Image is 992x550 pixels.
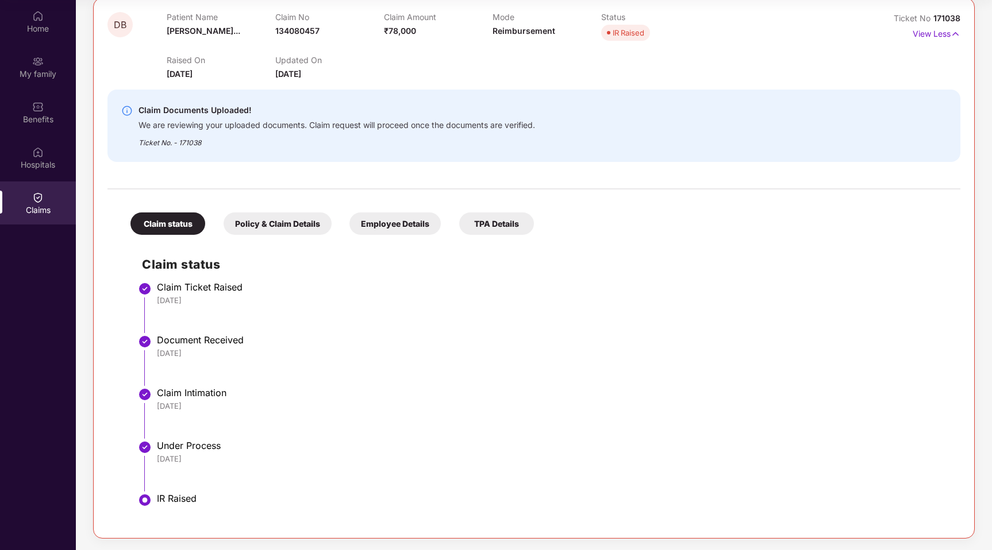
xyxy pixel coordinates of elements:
[157,493,949,504] div: IR Raised
[138,335,152,348] img: svg+xml;base64,PHN2ZyBpZD0iU3RlcC1Eb25lLTMyeDMyIiB4bWxucz0iaHR0cDovL3d3dy53My5vcmcvMjAwMC9zdmciIH...
[32,101,44,113] img: svg+xml;base64,PHN2ZyBpZD0iQmVuZWZpdHMiIHhtbG5zPSJodHRwOi8vd3d3LnczLm9yZy8yMDAwL3N2ZyIgd2lkdGg9Ij...
[139,103,535,117] div: Claim Documents Uploaded!
[275,69,301,79] span: [DATE]
[933,13,960,23] span: 171038
[275,55,384,65] p: Updated On
[167,69,193,79] span: [DATE]
[157,334,949,346] div: Document Received
[384,26,416,36] span: ₹78,000
[601,12,710,22] p: Status
[167,55,275,65] p: Raised On
[275,12,384,22] p: Claim No
[138,493,152,507] img: svg+xml;base64,PHN2ZyBpZD0iU3RlcC1BY3RpdmUtMzJ4MzIiIHhtbG5zPSJodHRwOi8vd3d3LnczLm9yZy8yMDAwL3N2Zy...
[913,25,960,40] p: View Less
[138,282,152,296] img: svg+xml;base64,PHN2ZyBpZD0iU3RlcC1Eb25lLTMyeDMyIiB4bWxucz0iaHR0cDovL3d3dy53My5vcmcvMjAwMC9zdmciIH...
[121,105,133,117] img: svg+xml;base64,PHN2ZyBpZD0iSW5mby0yMHgyMCIgeG1sbnM9Imh0dHA6Ly93d3cudzMub3JnLzIwMDAvc3ZnIiB3aWR0aD...
[167,26,240,36] span: [PERSON_NAME]...
[613,27,644,38] div: IR Raised
[139,117,535,130] div: We are reviewing your uploaded documents. Claim request will proceed once the documents are verif...
[349,212,441,235] div: Employee Details
[142,255,949,274] h2: Claim status
[157,401,949,411] div: [DATE]
[459,212,534,235] div: TPA Details
[138,440,152,454] img: svg+xml;base64,PHN2ZyBpZD0iU3RlcC1Eb25lLTMyeDMyIiB4bWxucz0iaHR0cDovL3d3dy53My5vcmcvMjAwMC9zdmciIH...
[157,281,949,293] div: Claim Ticket Raised
[894,13,933,23] span: Ticket No
[32,146,44,158] img: svg+xml;base64,PHN2ZyBpZD0iSG9zcGl0YWxzIiB4bWxucz0iaHR0cDovL3d3dy53My5vcmcvMjAwMC9zdmciIHdpZHRoPS...
[157,387,949,398] div: Claim Intimation
[32,56,44,67] img: svg+xml;base64,PHN2ZyB3aWR0aD0iMjAiIGhlaWdodD0iMjAiIHZpZXdCb3g9IjAgMCAyMCAyMCIgZmlsbD0ibm9uZSIgeG...
[139,130,535,148] div: Ticket No. - 171038
[384,12,493,22] p: Claim Amount
[138,388,152,401] img: svg+xml;base64,PHN2ZyBpZD0iU3RlcC1Eb25lLTMyeDMyIiB4bWxucz0iaHR0cDovL3d3dy53My5vcmcvMjAwMC9zdmciIH...
[130,212,205,235] div: Claim status
[157,454,949,464] div: [DATE]
[951,28,960,40] img: svg+xml;base64,PHN2ZyB4bWxucz0iaHR0cDovL3d3dy53My5vcmcvMjAwMC9zdmciIHdpZHRoPSIxNyIgaGVpZ2h0PSIxNy...
[32,192,44,203] img: svg+xml;base64,PHN2ZyBpZD0iQ2xhaW0iIHhtbG5zPSJodHRwOi8vd3d3LnczLm9yZy8yMDAwL3N2ZyIgd2lkdGg9IjIwIi...
[114,20,126,30] span: DB
[167,12,275,22] p: Patient Name
[275,26,320,36] span: 134080457
[157,440,949,451] div: Under Process
[32,10,44,22] img: svg+xml;base64,PHN2ZyBpZD0iSG9tZSIgeG1sbnM9Imh0dHA6Ly93d3cudzMub3JnLzIwMDAvc3ZnIiB3aWR0aD0iMjAiIG...
[224,212,332,235] div: Policy & Claim Details
[157,295,949,305] div: [DATE]
[493,26,555,36] span: Reimbursement
[157,348,949,358] div: [DATE]
[493,12,601,22] p: Mode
